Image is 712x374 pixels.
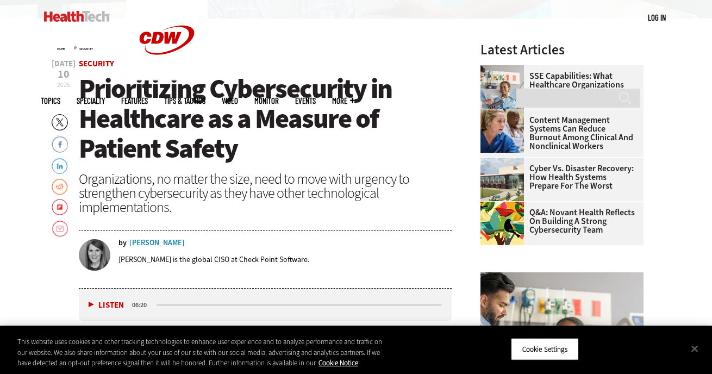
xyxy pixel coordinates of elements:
[79,239,110,271] img: Cindi Carter
[480,158,529,166] a: University of Vermont Medical Center’s main campus
[480,109,529,118] a: nurses talk in front of desktop computer
[480,164,637,190] a: Cyber vs. Disaster Recovery: How Health Systems Prepare for the Worst
[648,13,666,22] a: Log in
[295,97,316,105] a: Events
[480,65,524,109] img: Doctor speaking with patient
[79,172,452,214] div: Organizations, no matter the size, need to move with urgency to strengthen cybersecurity as they ...
[79,289,452,321] div: media player
[480,202,524,245] img: abstract illustration of a tree
[79,71,392,166] span: Prioritizing Cybersecurity in Healthcare as a Measure of Patient Safety
[254,97,279,105] a: MonITor
[44,11,110,22] img: Home
[480,109,524,153] img: nurses talk in front of desktop computer
[683,336,707,360] button: Close
[126,72,208,83] a: CDW
[480,116,637,151] a: Content Management Systems Can Reduce Burnout Among Clinical and Nonclinical Workers
[17,336,392,369] div: This website uses cookies and other tracking technologies to enhance user experience and to analy...
[130,300,155,310] div: duration
[77,97,105,105] span: Specialty
[41,97,60,105] span: Topics
[121,97,148,105] a: Features
[511,338,579,360] button: Cookie Settings
[648,12,666,23] div: User menu
[118,239,127,247] span: by
[332,97,355,105] span: More
[129,239,185,247] a: [PERSON_NAME]
[318,358,358,367] a: More information about your privacy
[480,202,529,210] a: abstract illustration of a tree
[89,301,124,309] button: Listen
[480,208,637,234] a: Q&A: Novant Health Reflects on Building a Strong Cybersecurity Team
[164,97,205,105] a: Tips & Tactics
[118,254,309,265] p: [PERSON_NAME] is the global CISO at Check Point Software.
[480,158,524,201] img: University of Vermont Medical Center’s main campus
[222,97,238,105] a: Video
